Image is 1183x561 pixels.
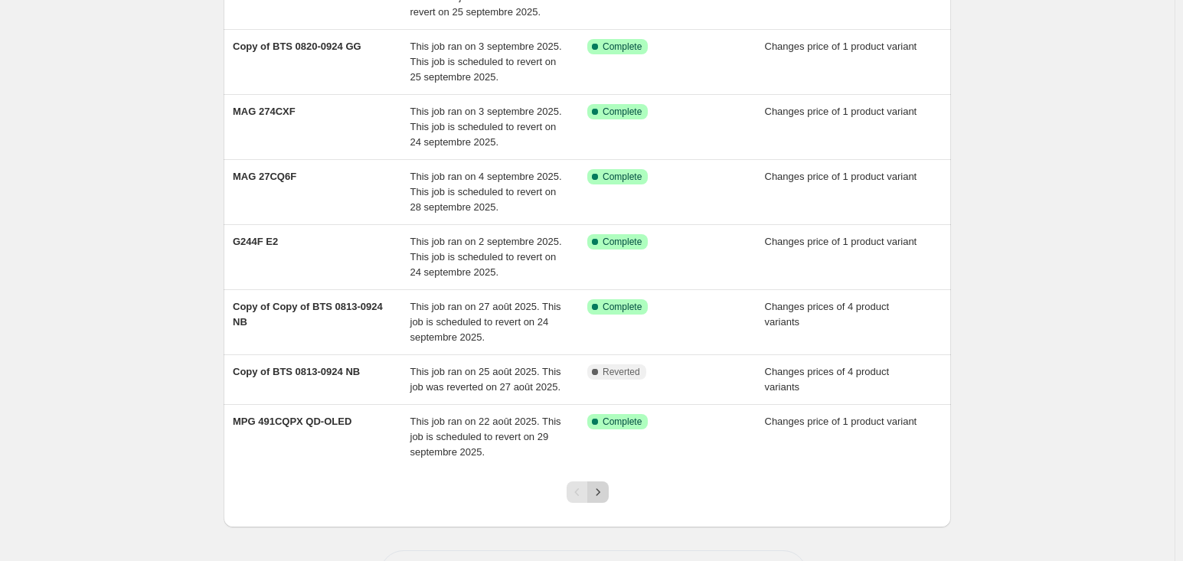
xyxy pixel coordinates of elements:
nav: Pagination [567,481,609,503]
span: Copy of Copy of BTS 0813-0924 NB [233,301,383,328]
span: Changes price of 1 product variant [765,236,917,247]
span: G244F E2 [233,236,278,247]
span: Copy of BTS 0813-0924 NB [233,366,360,377]
span: Changes price of 1 product variant [765,106,917,117]
span: Changes price of 1 product variant [765,41,917,52]
span: Complete [603,416,642,428]
span: Copy of BTS 0820-0924 GG [233,41,361,52]
span: This job ran on 2 septembre 2025. This job is scheduled to revert on 24 septembre 2025. [410,236,562,278]
span: Complete [603,106,642,118]
span: Changes price of 1 product variant [765,416,917,427]
span: Complete [603,41,642,53]
span: Reverted [603,366,640,378]
span: Changes price of 1 product variant [765,171,917,182]
span: This job ran on 3 septembre 2025. This job is scheduled to revert on 24 septembre 2025. [410,106,562,148]
span: This job ran on 3 septembre 2025. This job is scheduled to revert on 25 septembre 2025. [410,41,562,83]
span: This job ran on 4 septembre 2025. This job is scheduled to revert on 28 septembre 2025. [410,171,562,213]
span: This job ran on 27 août 2025. This job is scheduled to revert on 24 septembre 2025. [410,301,561,343]
span: This job ran on 25 août 2025. This job was reverted on 27 août 2025. [410,366,561,393]
button: Next [587,481,609,503]
span: This job ran on 22 août 2025. This job is scheduled to revert on 29 septembre 2025. [410,416,561,458]
span: Changes prices of 4 product variants [765,301,890,328]
span: MPG 491CQPX QD-OLED [233,416,351,427]
span: MAG 27CQ6F [233,171,296,182]
span: Complete [603,301,642,313]
span: Complete [603,171,642,183]
span: Complete [603,236,642,248]
span: MAG 274CXF [233,106,296,117]
span: Changes prices of 4 product variants [765,366,890,393]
